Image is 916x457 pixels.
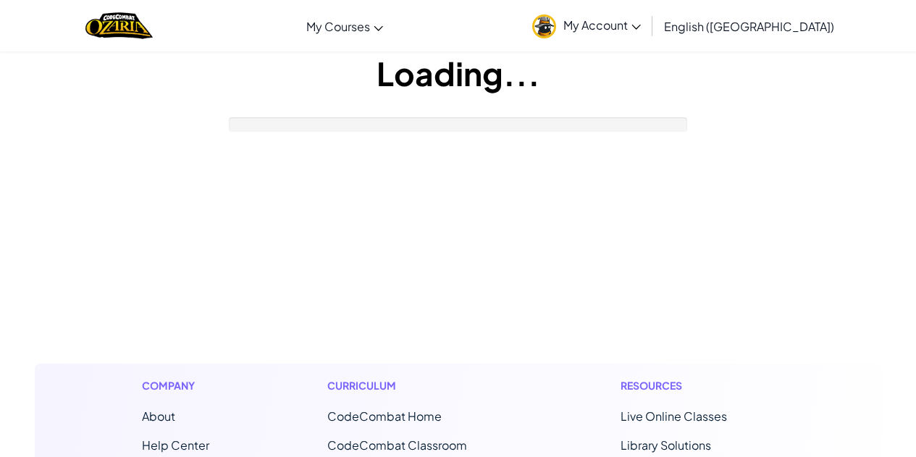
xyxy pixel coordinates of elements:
img: Home [85,11,153,41]
h1: Company [142,378,209,393]
a: Live Online Classes [621,408,727,424]
a: My Account [525,3,648,49]
h1: Curriculum [327,378,503,393]
a: Help Center [142,437,209,453]
a: Library Solutions [621,437,711,453]
a: Ozaria by CodeCombat logo [85,11,153,41]
span: My Courses [306,19,370,34]
a: English ([GEOGRAPHIC_DATA]) [657,7,841,46]
a: About [142,408,175,424]
span: English ([GEOGRAPHIC_DATA]) [664,19,834,34]
img: avatar [532,14,556,38]
span: CodeCombat Home [327,408,442,424]
h1: Resources [621,378,775,393]
a: My Courses [299,7,390,46]
a: CodeCombat Classroom [327,437,467,453]
span: My Account [563,17,641,33]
